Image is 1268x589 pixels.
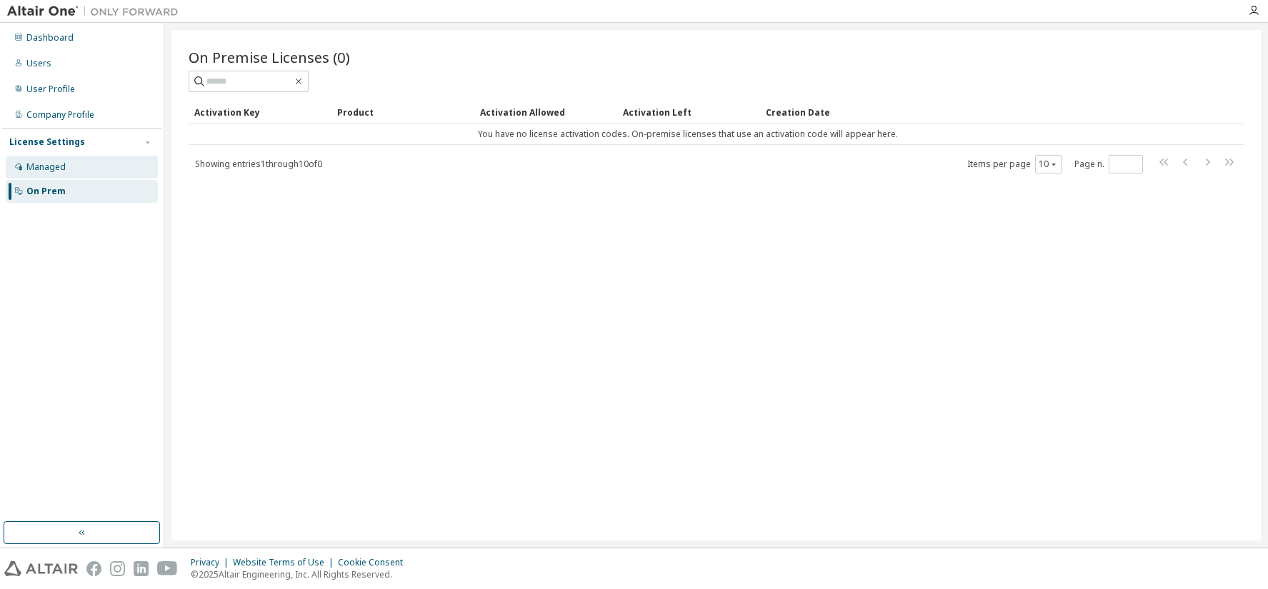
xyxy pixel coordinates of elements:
div: Managed [26,161,66,173]
div: User Profile [26,84,75,95]
div: License Settings [9,136,85,148]
div: Website Terms of Use [233,557,338,568]
div: Product [337,101,469,124]
img: Altair One [7,4,186,19]
img: instagram.svg [110,561,125,576]
img: linkedin.svg [134,561,149,576]
button: 10 [1039,158,1058,170]
img: altair_logo.svg [4,561,78,576]
div: Activation Allowed [480,101,611,124]
div: Privacy [191,557,233,568]
span: On Premise Licenses (0) [189,47,350,67]
span: Page n. [1074,155,1143,173]
div: On Prem [26,186,66,197]
div: Users [26,58,51,69]
div: Activation Key [194,101,326,124]
span: Showing entries 1 through 10 of 0 [195,158,322,170]
td: You have no license activation codes. On-premise licenses that use an activation code will appear... [189,124,1187,145]
p: © 2025 Altair Engineering, Inc. All Rights Reserved. [191,568,411,580]
img: youtube.svg [157,561,178,576]
div: Company Profile [26,109,94,121]
div: Creation Date [766,101,1181,124]
div: Activation Left [623,101,754,124]
span: Items per page [967,155,1062,173]
div: Cookie Consent [338,557,411,568]
img: facebook.svg [86,561,101,576]
div: Dashboard [26,32,74,44]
